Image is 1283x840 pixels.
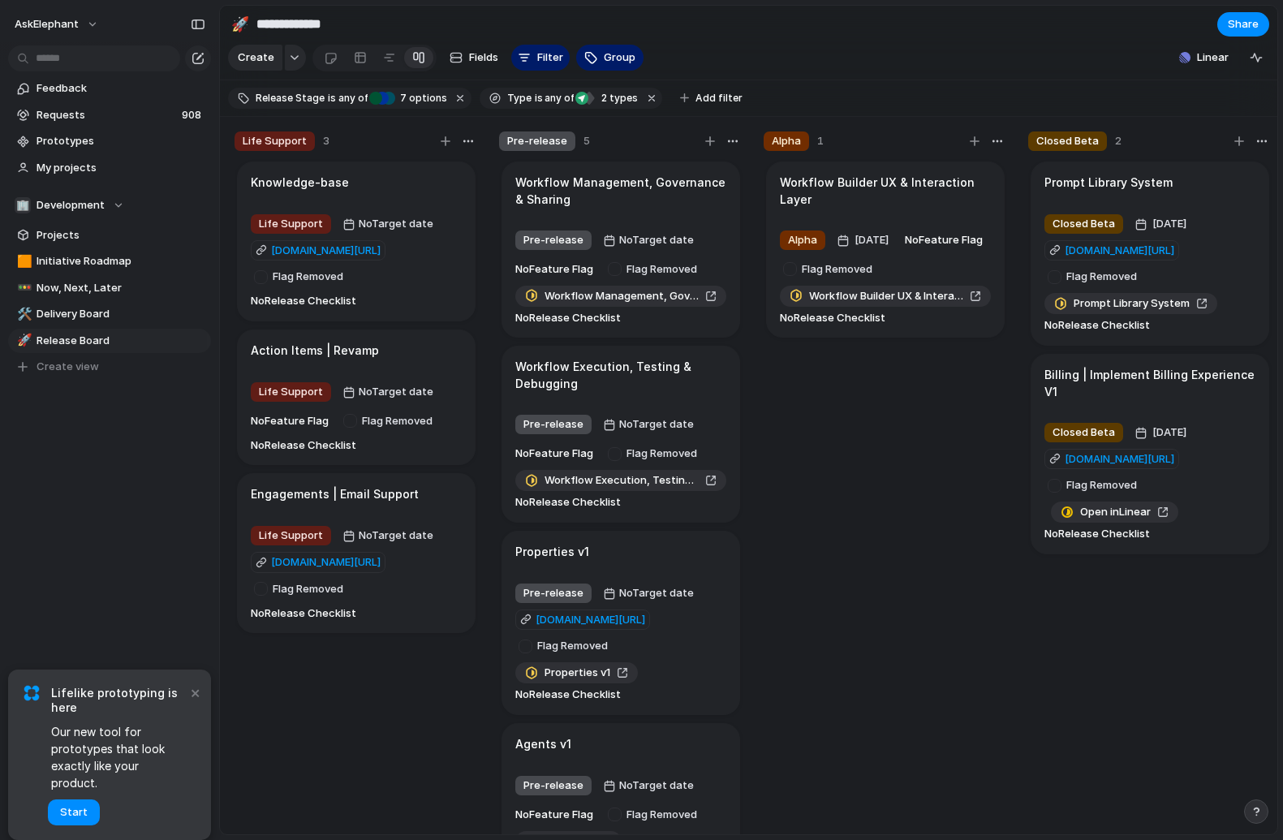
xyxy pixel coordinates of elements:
button: Start [48,799,100,825]
span: Workflow Execution, Testing & Debugging [545,472,699,489]
span: [DATE] [1148,423,1191,442]
a: [DOMAIN_NAME][URL] [251,552,385,573]
button: Linear [1173,45,1235,70]
span: Release Board [37,333,205,349]
button: NoTarget date [599,773,698,799]
span: Filter [537,50,563,66]
div: 🏢 [15,197,31,213]
span: No Release Checklist [251,605,356,622]
span: Lifelike prototyping is here [51,686,187,715]
span: Flag Removed [802,261,879,278]
span: AskElephant [15,16,79,32]
a: Workflow Management, Governance & Sharing [515,286,726,307]
span: No Target date [619,585,694,601]
span: No Target date [619,232,694,248]
a: 🟧Initiative Roadmap [8,249,211,274]
h1: Billing | Implement Billing Experience V1 [1044,366,1255,400]
a: [DOMAIN_NAME][URL] [515,610,650,631]
span: No Release Checklist [1044,317,1150,334]
span: No Release Checklist [515,687,621,703]
span: Pre-release [523,416,583,433]
button: NoTarget date [338,379,437,405]
button: Flag Removed [1040,472,1147,498]
button: Create view [8,355,211,379]
button: Filter [511,45,570,71]
div: Workflow Builder UX & Interaction LayerAlpha[DATE]NoFeature FlagFlag RemovedWorkflow Builder UX &... [766,162,1005,338]
span: No Release Checklist [515,494,621,510]
span: No Target date [619,778,694,794]
span: Delivery Board [37,306,205,322]
button: [DATE] [1130,420,1195,446]
h1: Knowledge-base [251,174,349,192]
h1: Workflow Execution, Testing & Debugging [515,358,726,392]
a: 🛠️Delivery Board [8,302,211,326]
button: 🏢Development [8,193,211,218]
button: Pre-release [511,580,596,606]
div: 🚀 [231,13,249,35]
span: Requests [37,107,177,123]
button: Flag Removed [601,802,708,828]
span: No Feature Flag [515,446,593,462]
a: Workflow Builder UX & Interaction Layer [780,286,991,307]
button: Fields [443,45,505,71]
span: Create [238,50,274,66]
span: 5 [583,133,590,149]
button: Flag Removed [247,576,354,602]
span: Life Support [259,216,323,232]
span: [DATE] [850,230,893,250]
span: Flag Removed [273,269,350,285]
button: Share [1217,12,1269,37]
div: Engagements | Email SupportLife SupportNoTarget date[DOMAIN_NAME][URL] Flag RemovedNoRelease Chec... [237,473,476,633]
button: Alpha [776,227,829,253]
span: No Target date [619,416,694,433]
span: Pre-release [523,232,583,248]
div: Knowledge-baseLife SupportNoTarget date[DOMAIN_NAME][URL]Flag RemovedNoRelease Checklist [237,162,476,321]
button: Dismiss [185,683,205,702]
span: No Release Checklist [1044,526,1150,542]
h1: Action Items | Revamp [251,342,379,360]
h1: Engagements | Email Support [251,485,419,503]
span: 908 [182,107,205,123]
span: No Feature Flag [515,261,593,278]
span: [DOMAIN_NAME][URL] [271,243,381,259]
span: any of [543,91,575,106]
div: 🚥 [17,278,28,297]
span: Pre-release [523,778,583,794]
button: Add filter [670,87,752,110]
button: NoTarget date [338,211,437,237]
button: Create [228,45,282,71]
button: isany of [325,89,371,107]
a: [DOMAIN_NAME][URL] [1044,240,1179,261]
a: Projects [8,223,211,248]
button: Flag Removed [511,633,618,659]
span: Linear [1197,50,1229,66]
span: Life Support [259,384,323,400]
span: Closed Beta [1053,216,1115,232]
span: My projects [37,160,205,176]
button: Life Support [247,211,335,237]
h1: Prompt Library System [1044,174,1173,192]
span: options [395,91,447,106]
div: 🛠️ [17,305,28,324]
div: Workflow Management, Governance & SharingPre-releaseNoTarget dateNoFeature FlagFlag RemovedWorkfl... [502,162,740,338]
button: Closed Beta [1040,211,1127,237]
span: Fields [469,50,498,66]
h1: Properties v1 [515,543,589,561]
button: 🚥 [15,280,31,296]
span: 7 [395,92,409,104]
a: Prompt Library System [1044,293,1217,314]
span: No Target date [359,384,433,400]
span: Create view [37,359,99,375]
span: Properties v1 [545,665,610,681]
span: No Release Checklist [251,293,356,309]
a: My projects [8,156,211,180]
a: [DOMAIN_NAME][URL] [251,240,385,261]
button: NoTarget date [599,580,698,606]
h1: Workflow Builder UX & Interaction Layer [780,174,991,208]
div: 🚥Now, Next, Later [8,276,211,300]
span: 3 [323,133,329,149]
span: No Release Checklist [780,310,885,326]
span: Pre-release [523,585,583,601]
a: Open inLinear [1051,502,1178,523]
